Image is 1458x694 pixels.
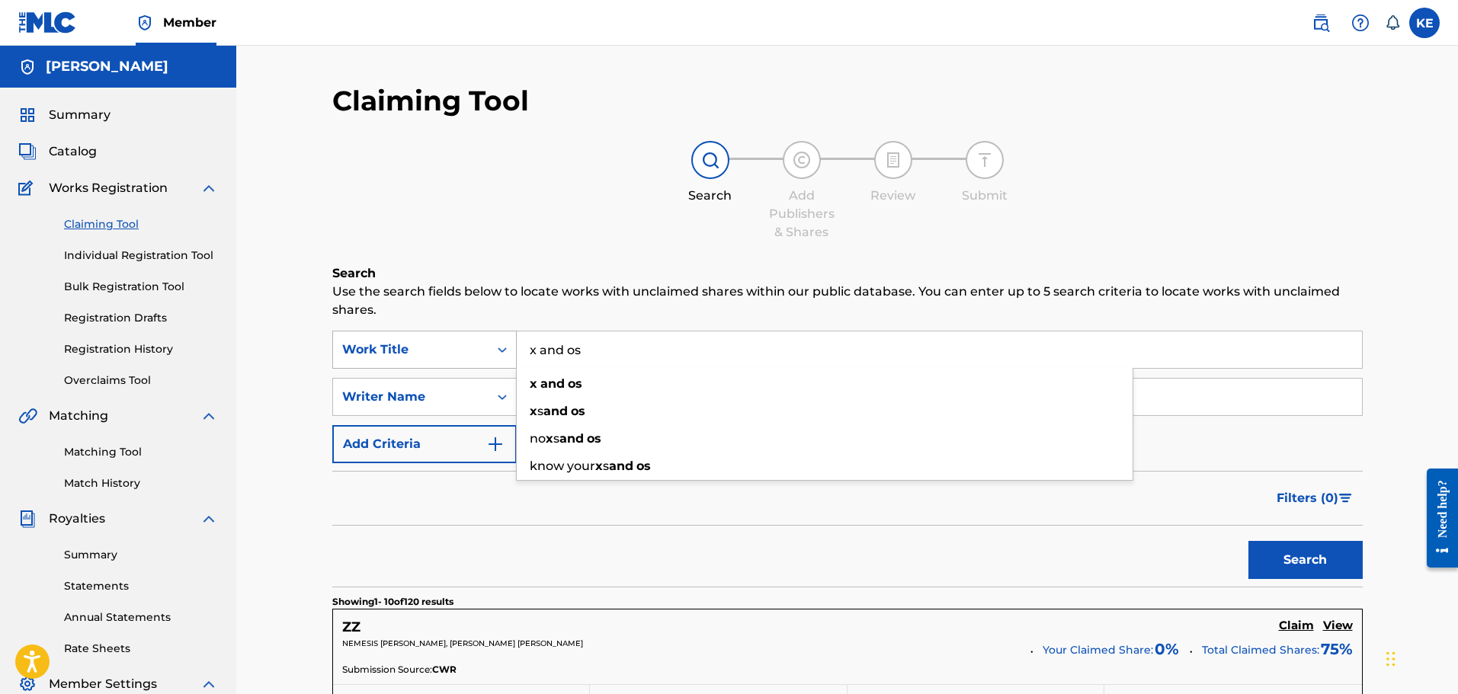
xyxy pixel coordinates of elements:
img: Member Settings [18,675,37,693]
span: Total Claimed Shares: [1202,643,1319,657]
a: Registration Drafts [64,310,218,326]
div: Drag [1386,636,1396,682]
img: Catalog [18,142,37,161]
img: expand [200,675,218,693]
h2: Claiming Tool [332,84,529,118]
span: NEMESIS [PERSON_NAME], [PERSON_NAME] [PERSON_NAME] [342,638,583,648]
strong: os [636,459,651,473]
p: Use the search fields below to locate works with unclaimed shares within our public database. You... [332,283,1363,319]
h5: Kameron Epps [46,58,168,75]
strong: and [559,431,584,446]
a: Annual Statements [64,609,218,625]
img: Matching [18,407,37,425]
img: filter [1339,494,1352,503]
img: 9d2ae6d4665cec9f34b9.svg [486,435,505,453]
div: Work Title [342,341,479,359]
span: Your Claimed Share: [1043,642,1153,658]
span: s [537,404,543,418]
a: Match History [64,475,218,491]
iframe: Chat Widget [1382,621,1458,694]
span: know your [530,459,595,473]
div: User Menu [1409,8,1440,38]
div: Add Publishers & Shares [764,187,840,241]
a: Registration History [64,341,218,357]
a: Statements [64,578,218,594]
span: Summary [49,106,111,124]
a: Public Search [1306,8,1336,38]
strong: and [609,459,633,473]
strong: and [543,404,568,418]
a: SummarySummary [18,106,111,124]
a: CatalogCatalog [18,142,97,161]
span: Royalties [49,510,105,528]
img: step indicator icon for Add Publishers & Shares [793,151,811,169]
h5: View [1323,619,1353,633]
strong: x [546,431,553,446]
button: Search [1248,541,1363,579]
h6: Search [332,264,1363,283]
span: 75 % [1321,638,1353,660]
a: Overclaims Tool [64,373,218,389]
strong: os [587,431,601,446]
a: Claiming Tool [64,216,218,232]
img: expand [200,407,218,425]
span: CWR [432,663,457,676]
a: Bulk Registration Tool [64,279,218,295]
a: Summary [64,547,218,563]
a: View [1323,619,1353,635]
img: Works Registration [18,179,38,197]
div: Writer Name [342,388,479,406]
img: help [1351,14,1370,32]
strong: x [530,376,537,391]
div: Submit [947,187,1023,205]
a: Rate Sheets [64,641,218,657]
a: Matching Tool [64,444,218,460]
button: Add Criteria [332,425,517,463]
img: expand [200,179,218,197]
span: Submission Source: [342,663,432,676]
a: Individual Registration Tool [64,248,218,264]
span: Member Settings [49,675,157,693]
img: search [1312,14,1330,32]
strong: x [530,404,537,418]
img: step indicator icon for Review [884,151,902,169]
div: Notifications [1385,15,1400,30]
strong: x [595,459,603,473]
form: Search Form [332,331,1363,587]
img: MLC Logo [18,11,77,34]
img: step indicator icon for Submit [976,151,994,169]
span: Filters ( 0 ) [1277,489,1338,507]
div: Help [1345,8,1376,38]
span: s [603,459,609,473]
span: 0 % [1155,638,1179,660]
span: Member [163,14,216,31]
img: Summary [18,106,37,124]
strong: os [568,376,582,391]
span: Works Registration [49,179,168,197]
span: no [530,431,546,446]
img: Royalties [18,510,37,528]
div: Search [672,187,748,205]
img: step indicator icon for Search [701,151,719,169]
img: expand [200,510,218,528]
h5: Claim [1279,619,1314,633]
h5: ZZ [342,619,360,636]
span: s [553,431,559,446]
img: Accounts [18,58,37,76]
p: Showing 1 - 10 of 120 results [332,595,453,609]
img: Top Rightsholder [136,14,154,32]
strong: and [540,376,565,391]
strong: os [571,404,585,418]
div: Review [855,187,931,205]
span: Catalog [49,142,97,161]
iframe: Resource Center [1415,456,1458,579]
span: Matching [49,407,108,425]
button: Filters (0) [1267,479,1363,517]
